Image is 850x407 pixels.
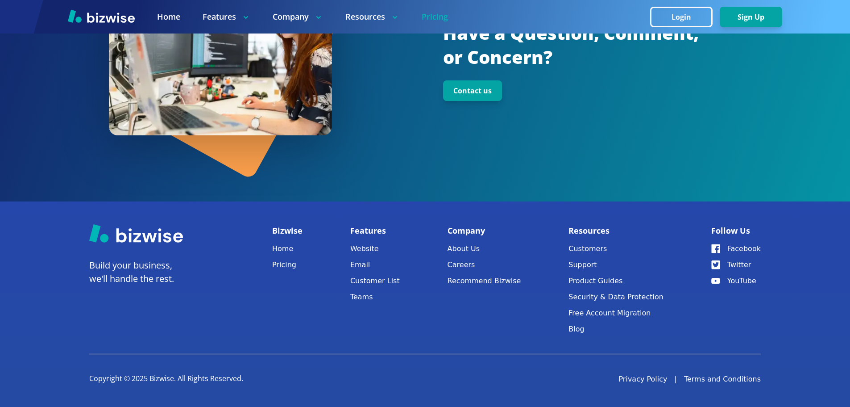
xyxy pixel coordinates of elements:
img: YouTube Icon [711,278,720,284]
a: Home [157,11,180,22]
a: Security & Data Protection [568,291,663,303]
a: Teams [350,291,400,303]
a: Privacy Policy [618,374,667,385]
p: Follow Us [711,224,761,237]
a: Blog [568,323,663,336]
img: Bizwise Logo [89,224,183,243]
a: Free Account Migration [568,307,663,319]
a: Contact us [443,87,502,95]
a: Customer List [350,275,400,287]
a: Website [350,243,400,255]
a: Terms and Conditions [684,374,761,385]
a: Pricing [272,259,303,271]
p: Resources [568,224,663,237]
button: Contact us [443,80,502,101]
a: Product Guides [568,275,663,287]
a: Customers [568,243,663,255]
p: Company [448,224,521,237]
p: Bizwise [272,224,303,237]
a: Facebook [711,243,761,255]
a: Careers [448,259,521,271]
h2: Have a Question, Comment, or Concern? [443,21,702,70]
p: Features [203,11,250,22]
p: Company [273,11,323,22]
a: Recommend Bizwise [448,275,521,287]
button: Login [650,7,713,27]
div: | [675,374,677,385]
p: Copyright © 2025 Bizwise. All Rights Reserved. [89,374,243,384]
a: Sign Up [720,13,782,21]
p: Resources [345,11,399,22]
a: Home [272,243,303,255]
img: Twitter Icon [711,260,720,269]
img: Bizwise Logo [68,9,135,23]
a: About Us [448,243,521,255]
img: Facebook Icon [711,244,720,253]
button: Sign Up [720,7,782,27]
a: Pricing [422,11,448,22]
p: Build your business, we'll handle the rest. [89,259,183,285]
a: YouTube [711,275,761,287]
a: Email [350,259,400,271]
button: Support [568,259,663,271]
a: Twitter [711,259,761,271]
p: Features [350,224,400,237]
a: Login [650,13,720,21]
